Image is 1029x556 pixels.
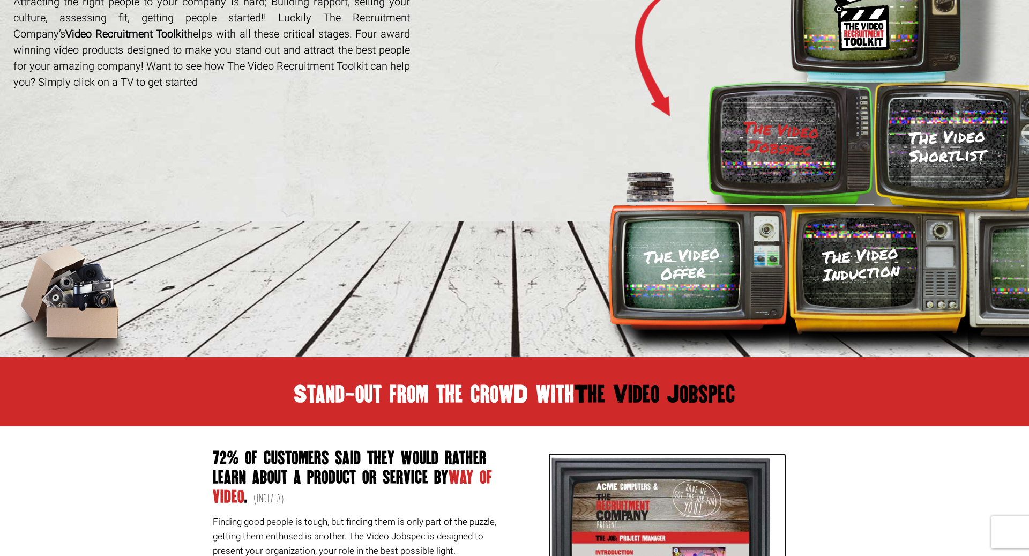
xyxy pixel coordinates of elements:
[575,381,735,407] span: The Video Jobspec
[182,385,847,404] h2: Stand-out from the crowD with
[213,449,510,509] h2: way of video
[65,26,187,42] strong: Video Recruitment Toolkit
[253,492,285,506] span: (Insivia)
[821,243,900,284] h3: The Video Induction
[643,243,721,284] h3: The Video Offer
[874,80,1028,206] img: tv-yellow-bright.png
[605,205,789,353] img: tv-orange.png
[885,126,1008,166] h3: The Video Shortlist
[707,80,874,205] img: TV-Green.png
[789,205,968,354] img: tv-yellow.png
[968,205,1029,357] img: tv-grey.png
[741,118,819,159] h3: The Video Jobspec
[244,487,248,507] span: .
[213,448,487,487] span: 72% of customers said they would rather learn about a product or service by
[13,243,135,357] img: box-of-goodies.png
